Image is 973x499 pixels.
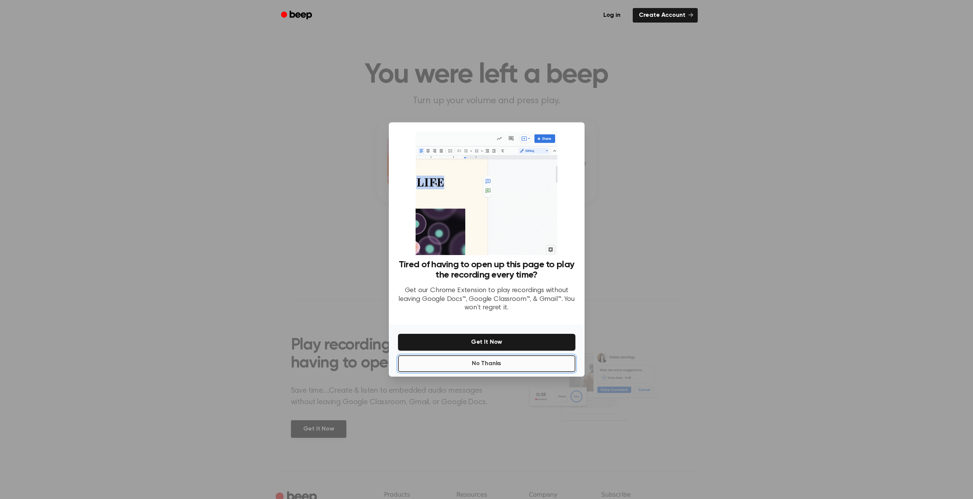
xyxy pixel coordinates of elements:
[596,7,628,24] a: Log in
[398,260,575,280] h3: Tired of having to open up this page to play the recording every time?
[398,355,575,372] button: No Thanks
[633,8,698,23] a: Create Account
[276,8,319,23] a: Beep
[398,334,575,351] button: Get It Now
[398,286,575,312] p: Get our Chrome Extension to play recordings without leaving Google Docs™, Google Classroom™, & Gm...
[416,132,557,255] img: Beep extension in action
